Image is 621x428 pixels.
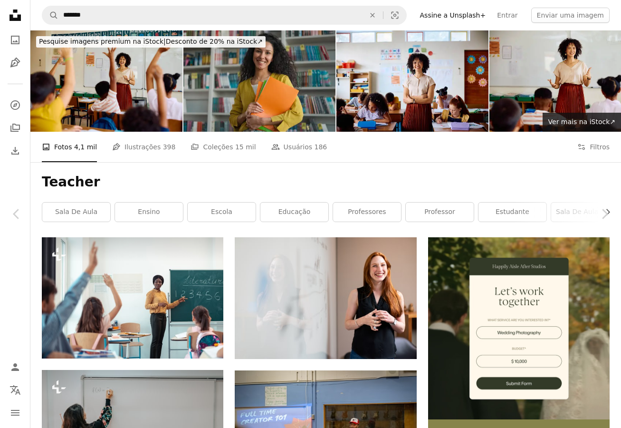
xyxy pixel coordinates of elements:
span: 398 [163,142,176,152]
img: mulher na parte superior do tanque azul que está ao lado da parede branca [235,237,416,359]
a: Entrar / Cadastrar-se [6,358,25,377]
form: Pesquise conteúdo visual em todo o site [42,6,407,25]
span: 186 [315,142,327,152]
img: Professor do ensino fundamental sorrindo para a câmera com os braços cruzados na aula [336,30,488,132]
a: Entrar [491,8,523,23]
span: Ver mais na iStock ↗ [548,118,615,126]
span: Desconto de 20% na iStock ↗ [39,38,263,45]
a: sala de aula do professor [551,203,619,222]
span: 15 mil [235,142,256,152]
button: Pesquise na Unsplash [42,6,58,24]
img: Latino Arabian woman female student learn calling inviting hand gesture study educate high school... [183,30,335,132]
a: Coleções 15 mil [191,132,256,162]
img: Professor dando pergunta. Professora profissional de pele escura fazendo a pergunta para seus alu... [42,237,223,359]
a: Ilustrações [6,53,25,72]
a: Professor dando pergunta. Professora profissional de pele escura fazendo a pergunta para seus alu... [42,293,223,302]
button: Filtros [577,132,610,162]
span: Pesquise imagens premium na iStock | [39,38,166,45]
a: ensino [115,203,183,222]
a: mulher na parte superior do tanque azul que está ao lado da parede branca [235,294,416,302]
h1: Teacher [42,174,610,191]
a: Próximo [588,168,621,260]
a: Usuários 186 [271,132,327,162]
a: escola [188,203,256,222]
a: Professores [333,203,401,222]
a: Ilustrações 398 [112,132,175,162]
a: Histórico de downloads [6,141,25,160]
a: Coleções [6,118,25,137]
button: Limpar [362,6,383,24]
img: file-1747939393036-2c53a76c450aimage [428,237,610,419]
a: professor [406,203,474,222]
a: Explorar [6,96,25,115]
a: Ver mais na iStock↗ [543,113,621,132]
button: Idioma [6,380,25,399]
button: Pesquisa visual [383,6,406,24]
a: estudante [478,203,546,222]
a: educação [260,203,328,222]
button: Menu [6,403,25,422]
a: sala de aula [42,203,110,222]
a: Fotos [6,30,25,49]
a: Pesquise imagens premium na iStock|Desconto de 20% na iStock↗ [30,30,271,53]
a: Assine a Unsplash+ [414,8,492,23]
button: Enviar uma imagem [531,8,610,23]
img: Professor da escola primária sorrindo e fazendo perguntas, crianças com as mãos levantadas [30,30,182,132]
